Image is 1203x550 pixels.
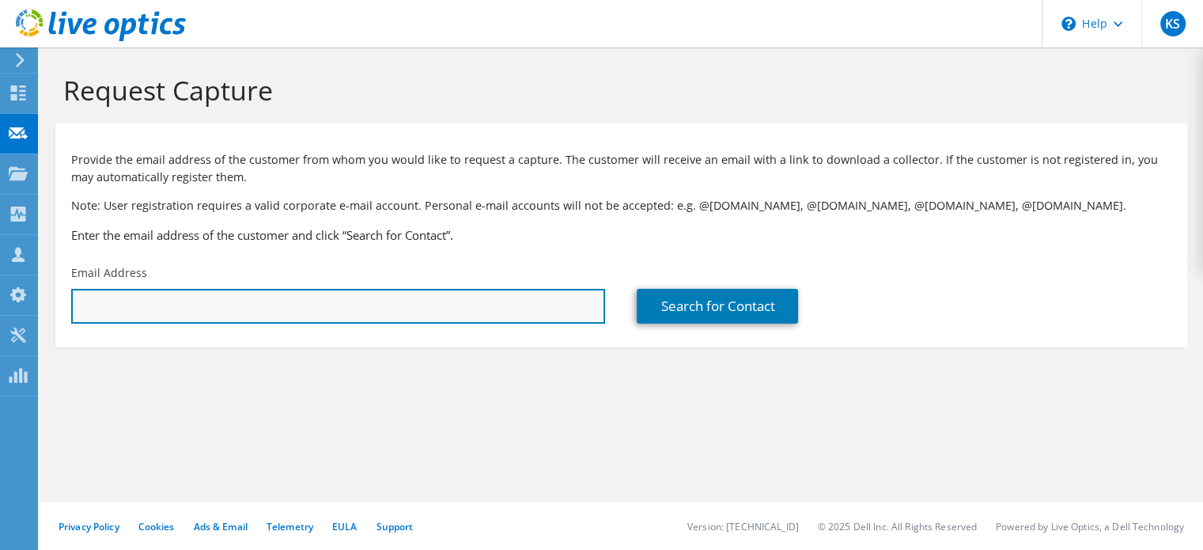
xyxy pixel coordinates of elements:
span: KS [1160,11,1186,36]
a: Cookies [138,520,175,533]
li: © 2025 Dell Inc. All Rights Reserved [818,520,977,533]
a: EULA [332,520,357,533]
p: Provide the email address of the customer from whom you would like to request a capture. The cust... [71,151,1171,186]
a: Privacy Policy [59,520,119,533]
label: Email Address [71,265,147,281]
li: Powered by Live Optics, a Dell Technology [996,520,1184,533]
p: Note: User registration requires a valid corporate e-mail account. Personal e-mail accounts will ... [71,197,1171,214]
a: Search for Contact [637,289,798,324]
a: Telemetry [267,520,313,533]
svg: \n [1061,17,1076,31]
h1: Request Capture [63,74,1171,107]
li: Version: [TECHNICAL_ID] [687,520,799,533]
a: Support [376,520,413,533]
a: Ads & Email [194,520,248,533]
h3: Enter the email address of the customer and click “Search for Contact”. [71,226,1171,244]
